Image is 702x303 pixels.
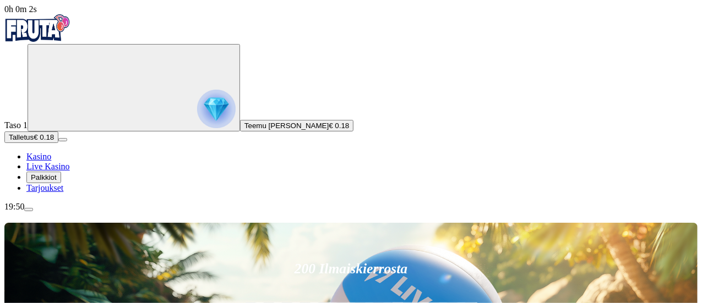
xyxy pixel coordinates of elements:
span: user session time [4,4,37,14]
img: reward progress [197,90,236,128]
button: reward progress [28,44,240,131]
span: Teemu [PERSON_NAME] [244,122,329,130]
span: € 0.18 [34,133,54,141]
span: Palkkiot [31,173,57,181]
span: 19:50 [4,202,24,211]
button: menu [24,208,33,211]
button: menu [58,138,67,141]
span: Taso 1 [4,120,28,130]
button: Talletusplus icon€ 0.18 [4,131,58,143]
a: Kasino [26,152,51,161]
a: Live Kasino [26,162,70,171]
a: Fruta [4,34,70,43]
span: € 0.18 [329,122,349,130]
button: Teemu [PERSON_NAME]€ 0.18 [240,120,353,131]
button: Palkkiot [26,172,61,183]
img: Fruta [4,14,70,42]
nav: Primary [4,14,698,193]
nav: Main menu [4,152,698,193]
span: Talletus [9,133,34,141]
a: Tarjoukset [26,183,63,192]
